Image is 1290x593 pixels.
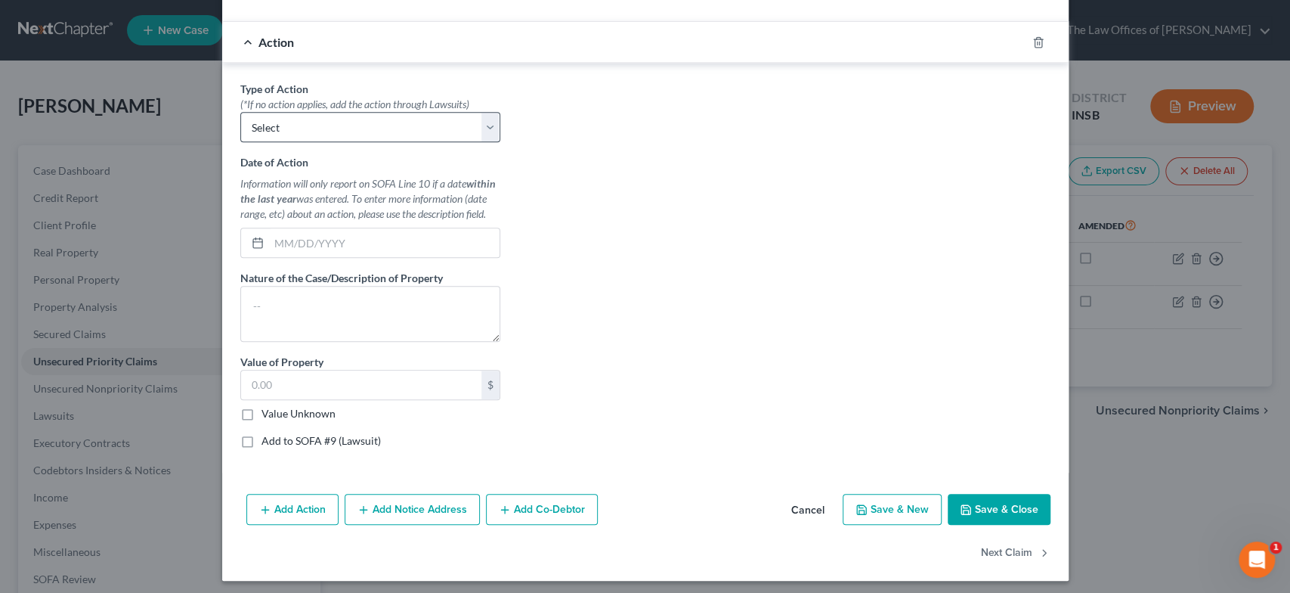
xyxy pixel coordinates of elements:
input: 0.00 [241,371,481,399]
div: Information will only report on SOFA Line 10 if a date was entered. To enter more information (da... [240,176,500,222]
label: Nature of the Case/Description of Property [240,270,443,286]
span: Action [258,35,294,49]
label: Date of Action [240,154,308,170]
button: Save & Close [948,494,1050,526]
div: $ [481,371,500,399]
input: MM/DD/YYYY [269,228,500,257]
button: Add Notice Address [345,494,480,526]
label: Value Unknown [261,406,336,421]
button: Add Co-Debtor [486,494,598,526]
button: Cancel [779,495,837,526]
button: Next Claim [981,537,1050,569]
button: Add Action [246,494,339,526]
label: Add to SOFA #9 (Lawsuit) [261,433,381,449]
label: Value of Property [240,354,323,370]
button: Save & New [843,494,942,526]
div: (*If no action applies, add the action through Lawsuits) [240,97,500,112]
iframe: Intercom live chat [1239,542,1275,578]
span: 1 [1270,542,1282,554]
span: Type of Action [240,82,308,95]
